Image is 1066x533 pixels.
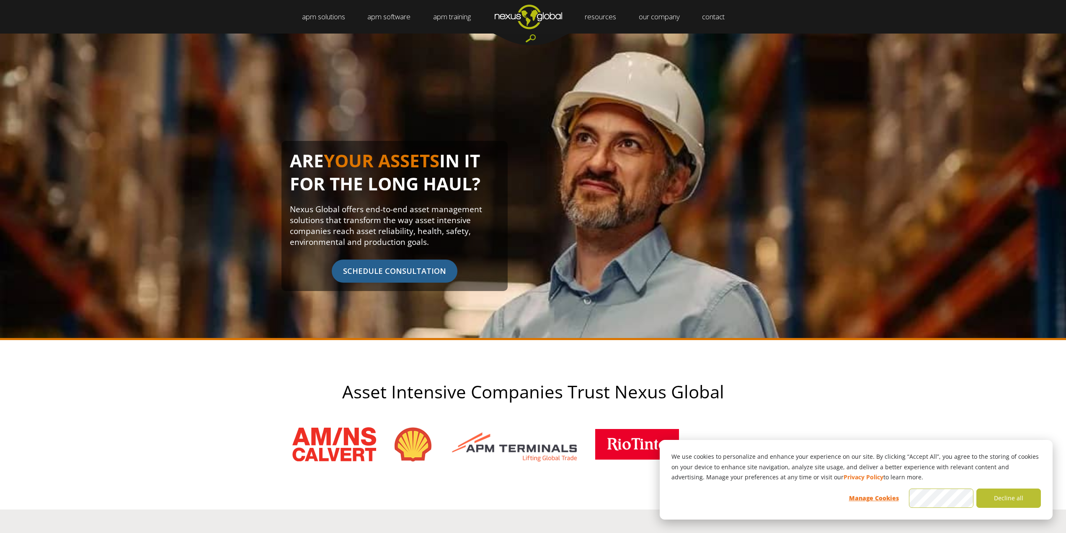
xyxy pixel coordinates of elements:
[976,489,1041,508] button: Decline all
[841,489,906,508] button: Manage Cookies
[696,426,774,463] img: client_logos_gnpower
[290,149,499,204] h1: ARE IN IT FOR THE LONG HAUL?
[393,426,434,463] img: shell-logo
[290,204,499,247] p: Nexus Global offers end-to-end asset management solutions that transform the way asset intensive ...
[671,452,1041,483] p: We use cookies to personalize and enhance your experience on our site. By clicking “Accept All”, ...
[292,427,376,461] img: amns_logo
[324,148,439,172] span: YOUR ASSETS
[595,429,679,460] img: rio_tinto
[844,472,883,483] a: Privacy Policy
[450,426,579,463] img: apm-terminals-logo
[332,260,457,283] span: SCHEDULE CONSULTATION
[261,382,805,401] h2: Asset Intensive Companies Trust Nexus Global
[909,489,973,508] button: Accept all
[660,440,1053,520] div: Cookie banner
